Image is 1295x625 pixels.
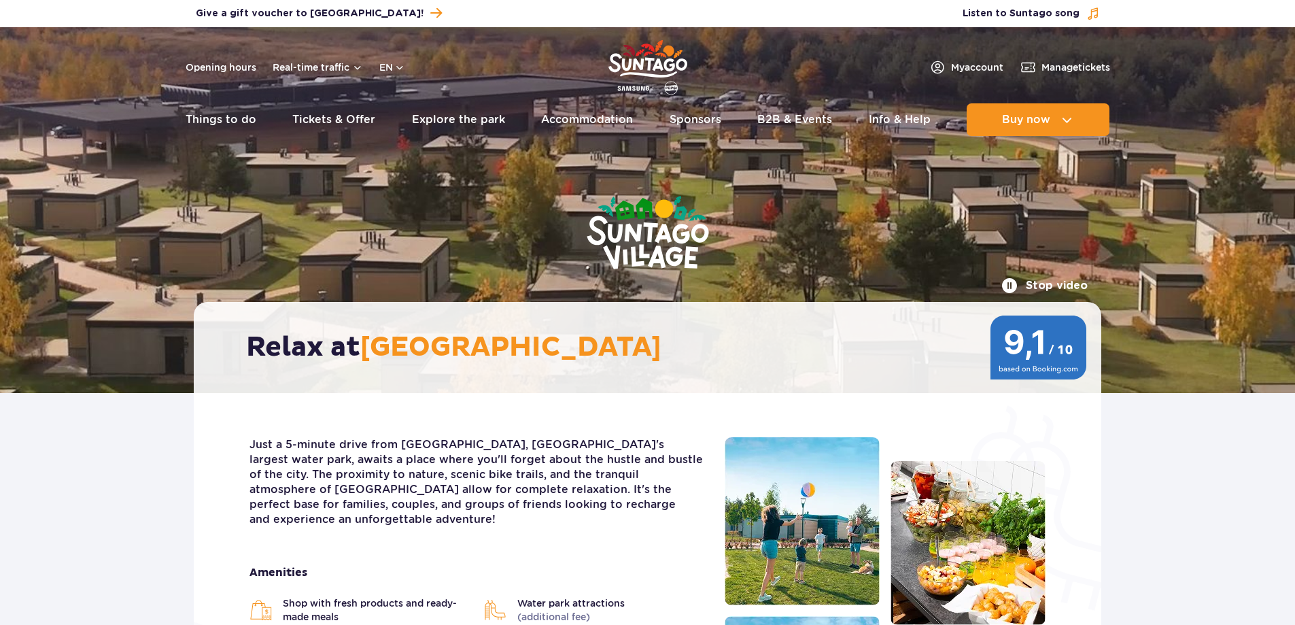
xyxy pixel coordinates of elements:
a: Managetickets [1020,59,1110,75]
button: Listen to Suntago song [963,7,1100,20]
button: Buy now [967,103,1109,136]
span: Manage tickets [1041,61,1110,74]
img: 9,1/10 wg ocen z Booking.com [989,316,1088,379]
span: Shop with fresh products and ready-made meals [283,596,470,624]
a: Things to do [186,103,256,136]
span: Water park attractions [517,596,625,624]
h2: Relax at [246,331,1063,365]
a: Info & Help [869,103,931,136]
span: (additional fee) [517,611,590,622]
span: [GEOGRAPHIC_DATA] [360,331,661,365]
a: Accommodation [541,103,633,136]
span: Listen to Suntago song [963,7,1080,20]
a: Explore the park [412,103,505,136]
span: Buy now [1002,114,1050,126]
button: Stop video [1001,277,1088,294]
button: Real-time traffic [273,62,363,73]
p: Just a 5-minute drive from [GEOGRAPHIC_DATA], [GEOGRAPHIC_DATA]'s largest water park, awaits a pl... [249,437,704,527]
img: Suntago Village [532,143,763,325]
a: Give a gift voucher to [GEOGRAPHIC_DATA]! [196,4,442,22]
span: Give a gift voucher to [GEOGRAPHIC_DATA]! [196,7,424,20]
strong: Amenities [249,565,704,580]
span: My account [951,61,1003,74]
a: Myaccount [929,59,1003,75]
a: Park of Poland [608,34,687,97]
a: Tickets & Offer [292,103,375,136]
a: Sponsors [670,103,721,136]
button: en [379,61,405,74]
a: B2B & Events [757,103,832,136]
a: Opening hours [186,61,256,74]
